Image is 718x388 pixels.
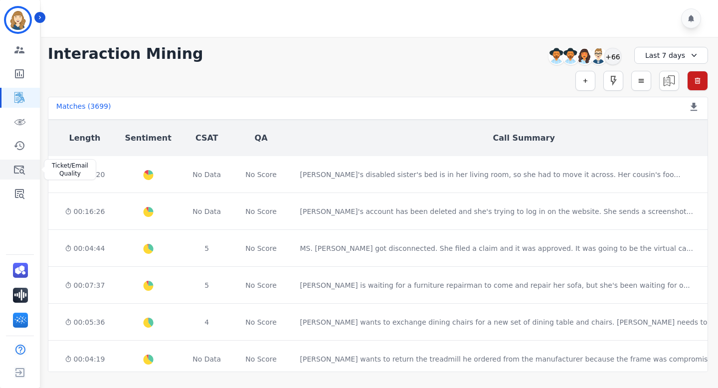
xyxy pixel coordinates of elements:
[65,354,105,364] div: 00:04:19
[300,243,694,253] div: MS. [PERSON_NAME] got disconnected. She filed a claim and it was approved. It was going to be the...
[65,243,105,253] div: 00:04:44
[56,101,111,115] div: Matches ( 3699 )
[191,280,222,290] div: 5
[245,280,277,290] div: No Score
[300,280,690,290] div: [PERSON_NAME] is waiting for a furniture repairman to come and repair her sofa, but she's been wa...
[255,132,268,144] button: QA
[245,317,277,327] div: No Score
[191,354,222,364] div: No Data
[493,132,554,144] button: Call Summary
[634,47,708,64] div: Last 7 days
[6,8,30,32] img: Bordered avatar
[300,206,693,216] div: [PERSON_NAME]'s account has been deleted and she's trying to log in on the website. She sends a s...
[191,243,222,253] div: 5
[69,132,101,144] button: Length
[195,132,218,144] button: CSAT
[191,170,222,180] div: No Data
[191,206,222,216] div: No Data
[604,48,621,65] div: +66
[65,280,105,290] div: 00:07:37
[245,206,277,216] div: No Score
[65,206,105,216] div: 00:16:26
[245,243,277,253] div: No Score
[48,45,203,63] h1: Interaction Mining
[245,170,277,180] div: No Score
[245,354,277,364] div: No Score
[191,317,222,327] div: 4
[65,317,105,327] div: 00:05:36
[125,132,171,144] button: Sentiment
[300,170,681,180] div: [PERSON_NAME]'s disabled sister's bed is in her living room, so she had to move it across. Her co...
